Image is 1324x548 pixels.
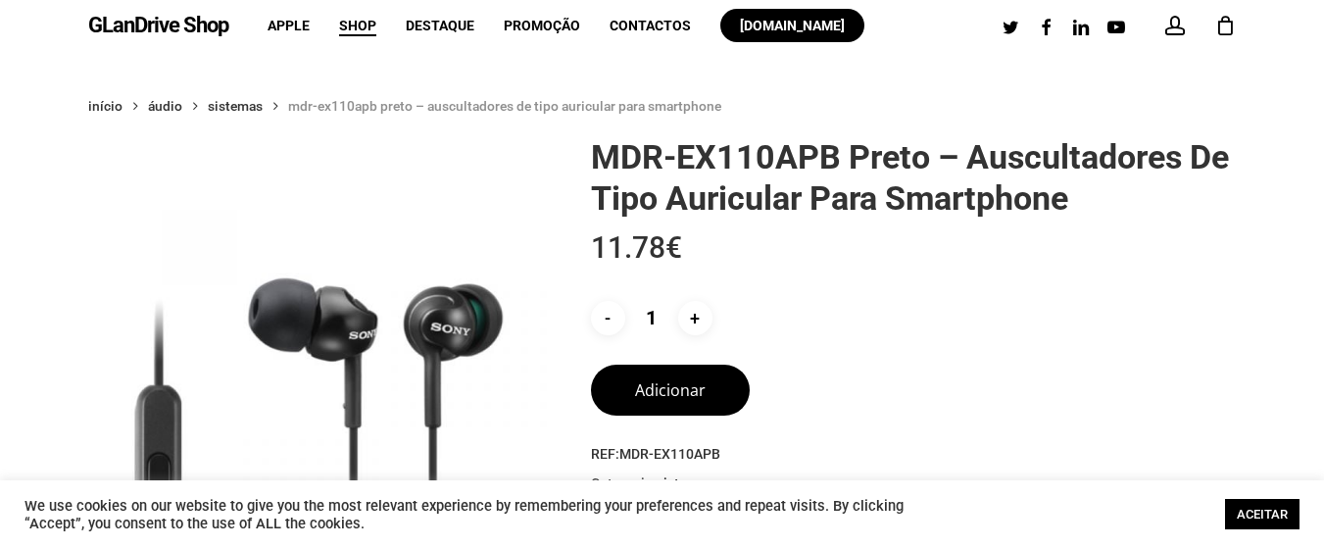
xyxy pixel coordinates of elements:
[591,230,682,265] bdi: 11.78
[88,15,228,36] a: GLanDrive Shop
[720,19,864,32] a: [DOMAIN_NAME]
[610,18,691,33] span: Contactos
[88,97,123,115] a: Início
[665,230,682,265] span: €
[339,18,376,33] span: Shop
[678,301,712,335] input: +
[268,18,310,33] span: Apple
[504,18,580,33] span: Promoção
[610,19,691,32] a: Contactos
[504,19,580,32] a: Promoção
[288,98,721,114] span: MDR-EX110APB Preto – Auscultadores de tipo auricular para smartphone
[591,474,1236,494] span: Categoria:
[148,97,182,115] a: Áudio
[339,19,376,32] a: Shop
[406,19,474,32] a: Destaque
[740,18,845,33] span: [DOMAIN_NAME]
[208,97,263,115] a: Sistemas
[591,365,750,416] button: Adicionar
[1225,499,1299,529] a: ACEITAR
[591,301,625,335] input: -
[629,301,674,335] input: Product quantity
[591,445,1236,465] span: REF:
[619,446,720,462] span: MDR-EX110APB
[657,474,713,492] a: Sistemas
[406,18,474,33] span: Destaque
[25,497,917,532] div: We use cookies on our website to give you the most relevant experience by remembering your prefer...
[591,136,1236,219] h1: MDR-EX110APB Preto – Auscultadores de tipo auricular para smartphone
[268,19,310,32] a: Apple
